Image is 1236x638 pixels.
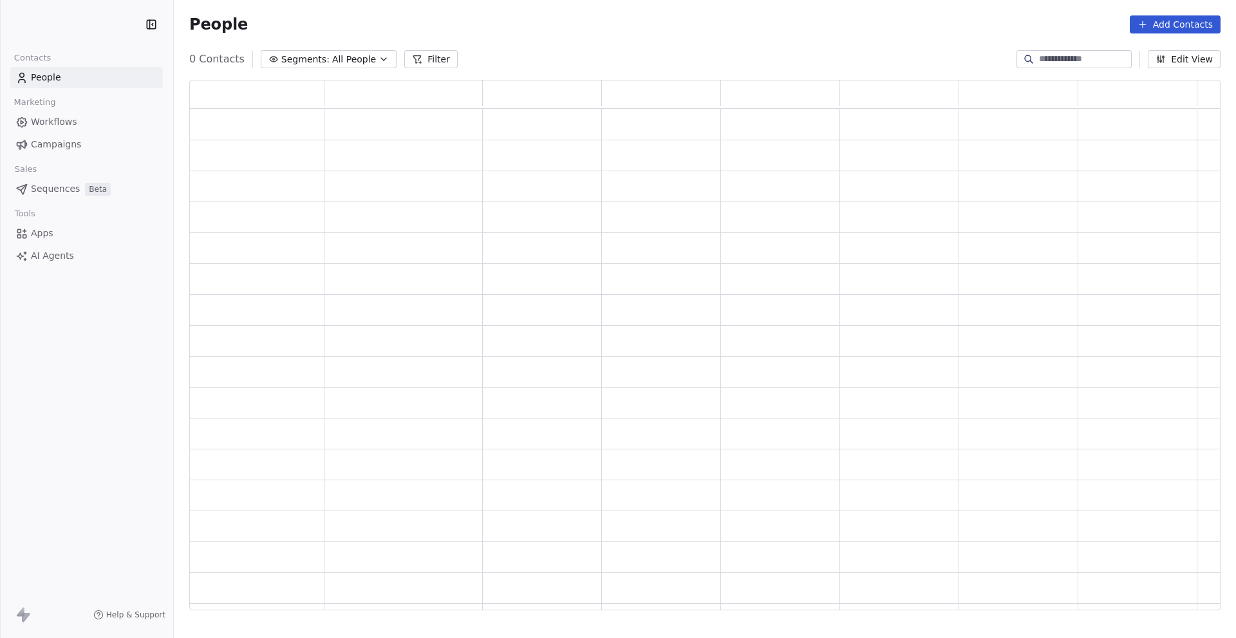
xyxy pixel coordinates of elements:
span: Segments: [281,53,330,66]
a: People [10,67,163,88]
span: Help & Support [106,610,165,620]
a: SequencesBeta [10,178,163,200]
span: Sales [9,160,42,179]
button: Edit View [1148,50,1221,68]
span: Workflows [31,115,77,129]
span: All People [332,53,376,66]
span: Campaigns [31,138,81,151]
span: People [189,15,248,34]
span: Sequences [31,182,80,196]
a: Workflows [10,111,163,133]
a: Apps [10,223,163,244]
span: Tools [9,204,41,223]
a: AI Agents [10,245,163,267]
a: Campaigns [10,134,163,155]
span: Beta [85,183,111,196]
span: AI Agents [31,249,74,263]
span: Marketing [8,93,61,112]
span: 0 Contacts [189,52,245,67]
span: Apps [31,227,53,240]
button: Add Contacts [1130,15,1221,33]
a: Help & Support [93,610,165,620]
span: Contacts [8,48,57,68]
button: Filter [404,50,458,68]
span: People [31,71,61,84]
